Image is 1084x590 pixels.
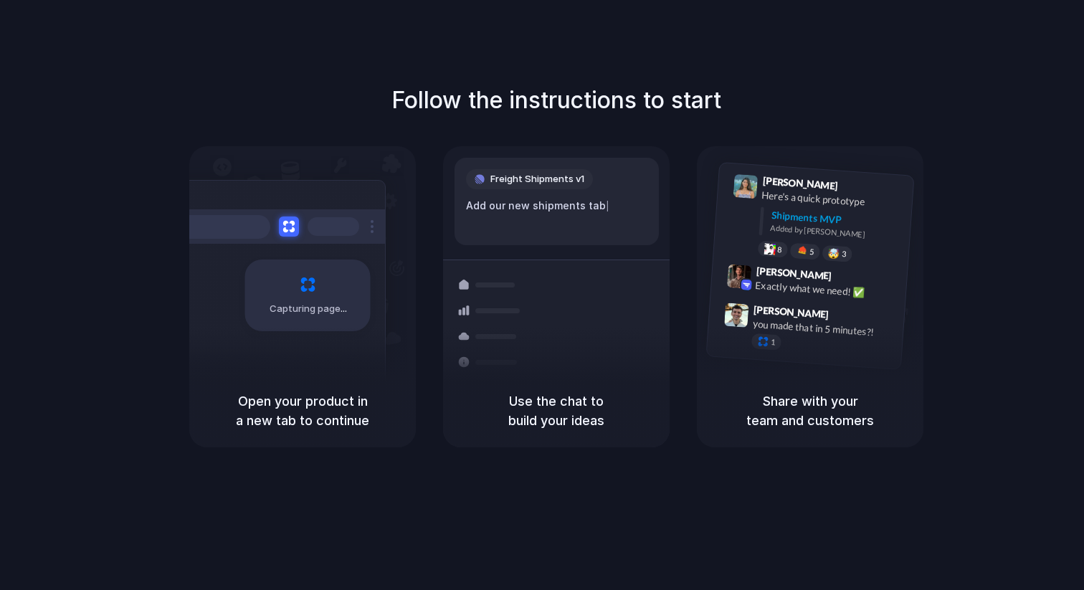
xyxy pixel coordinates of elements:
[466,198,647,214] div: Add our new shipments tab
[206,391,399,430] h5: Open your product in a new tab to continue
[756,263,832,284] span: [PERSON_NAME]
[460,391,652,430] h5: Use the chat to build your ideas
[833,309,862,326] span: 9:47 AM
[771,338,776,346] span: 1
[771,208,903,232] div: Shipments MVP
[270,302,349,316] span: Capturing page
[828,249,840,260] div: 🤯
[762,173,838,194] span: [PERSON_NAME]
[606,200,609,211] span: |
[770,222,902,243] div: Added by [PERSON_NAME]
[842,250,847,258] span: 3
[836,270,865,287] span: 9:42 AM
[755,278,898,303] div: Exactly what we need! ✅
[752,317,895,341] div: you made that in 5 minutes?!
[761,188,905,212] div: Here's a quick prototype
[490,172,584,186] span: Freight Shipments v1
[777,246,782,254] span: 8
[842,180,872,197] span: 9:41 AM
[391,83,721,118] h1: Follow the instructions to start
[753,302,829,323] span: [PERSON_NAME]
[809,248,814,256] span: 5
[714,391,906,430] h5: Share with your team and customers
